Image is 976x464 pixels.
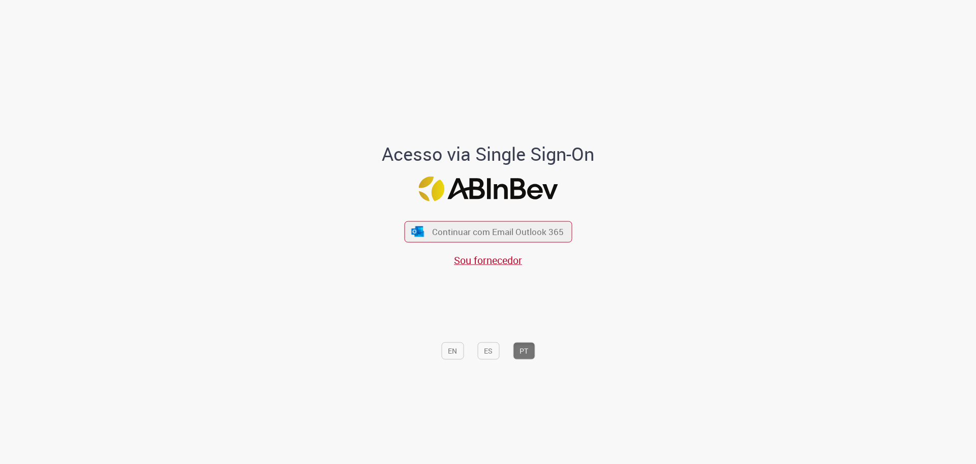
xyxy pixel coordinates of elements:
img: Logo ABInBev [418,177,558,201]
span: Continuar com Email Outlook 365 [432,226,564,238]
img: ícone Azure/Microsoft 360 [411,226,425,237]
button: EN [441,342,464,360]
button: PT [513,342,535,360]
button: ícone Azure/Microsoft 360 Continuar com Email Outlook 365 [404,221,572,242]
button: ES [477,342,499,360]
h1: Acesso via Single Sign-On [347,144,629,164]
a: Sou fornecedor [454,253,522,267]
